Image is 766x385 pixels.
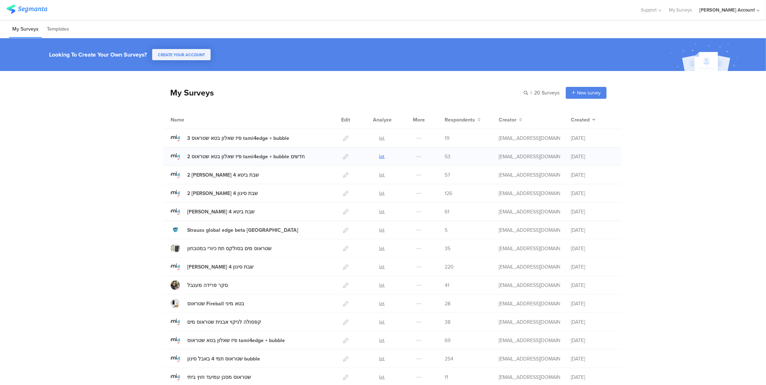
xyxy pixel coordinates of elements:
span: 57 [445,171,450,179]
a: שטראוס Fireball בטא מיני [171,299,244,308]
a: 2 [PERSON_NAME] 4 שבת ביטא [171,170,259,180]
span: Creator [499,116,516,124]
a: שטראוס מסנן עמיעד חוץ ביתי [171,372,251,382]
div: [DATE] [571,355,614,363]
span: | [529,89,533,97]
a: פיז שאלון בטא שטראוס tami4edge + bubble [171,336,285,345]
span: 69 [445,337,450,344]
div: Looking To Create Your Own Surveys? [49,50,147,59]
a: [PERSON_NAME] 4 שבת סינון [171,262,254,271]
a: שטראוס מים בסולקס תת כיורי במטבחון [171,244,272,253]
a: סקר פרידה מענבל [171,280,228,290]
div: Name [171,116,214,124]
div: [DATE] [571,282,614,289]
div: More [411,111,427,129]
div: odelya@ifocus-r.com [499,263,560,271]
span: 5 [445,226,448,234]
div: 2 שטראוס תמי 4 שבת סינון [187,190,258,197]
a: Strauss global edge beta [GEOGRAPHIC_DATA] [171,225,298,235]
a: 2 פיז שאלון בטא שטראוס tami4edge + bubble חדשים [171,152,305,161]
a: 2 [PERSON_NAME] 4 שבת סינון [171,189,258,198]
div: שטראוס מסנן עמיעד חוץ ביתי [187,373,251,381]
button: Respondents [445,116,481,124]
div: odelya@ifocus-r.com [499,318,560,326]
div: odelya@ifocus-r.com [499,134,560,142]
a: [PERSON_NAME] 4 שבת ביטא [171,207,255,216]
img: create_account_image.svg [668,40,743,73]
div: odelya@ifocus-r.com [499,171,560,179]
div: Strauss global edge beta Australia [187,226,298,234]
div: [DATE] [571,134,614,142]
span: 38 [445,318,450,326]
span: 35 [445,245,450,252]
div: odelya@ifocus-r.com [499,190,560,197]
li: Templates [44,21,72,38]
img: segmanta logo [6,5,47,14]
span: Respondents [445,116,475,124]
div: [DATE] [571,171,614,179]
div: odelya@ifocus-r.com [499,208,560,216]
div: [PERSON_NAME] Account [699,6,755,13]
div: odelya@ifocus-r.com [499,245,560,252]
span: Support [641,6,657,13]
div: [DATE] [571,263,614,271]
a: 3 פיז שאלון בטא שטראוס tami4edge + bubble [171,133,289,143]
div: [DATE] [571,190,614,197]
div: קפסולה לניקוי אבנית שטראוס מים [187,318,261,326]
div: Edit [338,111,353,129]
div: My Surveys [163,87,214,99]
div: 3 פיז שאלון בטא שטראוס tami4edge + bubble [187,134,289,142]
div: שטראוס מים בסולקס תת כיורי במטבחון [187,245,272,252]
div: [DATE] [571,245,614,252]
button: Creator [499,116,522,124]
div: 2 שטראוס תמי 4 שבת ביטא [187,171,259,179]
div: פיז שאלון בטא שטראוס tami4edge + bubble [187,337,285,344]
div: odelya@ifocus-r.com [499,337,560,344]
div: שטראוס תמי 4 באבל סינון bubble [187,355,260,363]
div: [DATE] [571,153,614,160]
div: [DATE] [571,300,614,307]
div: 2 פיז שאלון בטא שטראוס tami4edge + bubble חדשים [187,153,305,160]
div: [DATE] [571,226,614,234]
div: [DATE] [571,337,614,344]
div: [DATE] [571,208,614,216]
button: CREATE YOUR ACCOUNT [152,49,211,60]
div: שטראוס תמי 4 שבת ביטא [187,208,255,216]
div: Analyze [371,111,393,129]
li: My Surveys [9,21,42,38]
span: CREATE YOUR ACCOUNT [158,52,205,58]
span: New survey [577,89,600,96]
span: 41 [445,282,449,289]
span: Created [571,116,590,124]
a: שטראוס תמי 4 באבל סינון bubble [171,354,260,363]
a: קפסולה לניקוי אבנית שטראוס מים [171,317,261,327]
span: 61 [445,208,449,216]
span: 20 Surveys [534,89,560,97]
div: odelya@ifocus-r.com [499,226,560,234]
div: odelya@ifocus-r.com [499,282,560,289]
span: 53 [445,153,450,160]
span: 220 [445,263,454,271]
span: 11 [445,373,448,381]
span: 28 [445,300,450,307]
div: odelya@ifocus-r.com [499,355,560,363]
div: odelya@ifocus-r.com [499,153,560,160]
div: שטראוס Fireball בטא מיני [187,300,244,307]
span: 254 [445,355,453,363]
span: 126 [445,190,452,197]
div: [DATE] [571,318,614,326]
span: 19 [445,134,449,142]
div: odelya@ifocus-r.com [499,373,560,381]
div: odelya@ifocus-r.com [499,300,560,307]
button: Created [571,116,595,124]
div: סקר פרידה מענבל [187,282,228,289]
div: [DATE] [571,373,614,381]
div: שטראוס תמי 4 שבת סינון [187,263,254,271]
